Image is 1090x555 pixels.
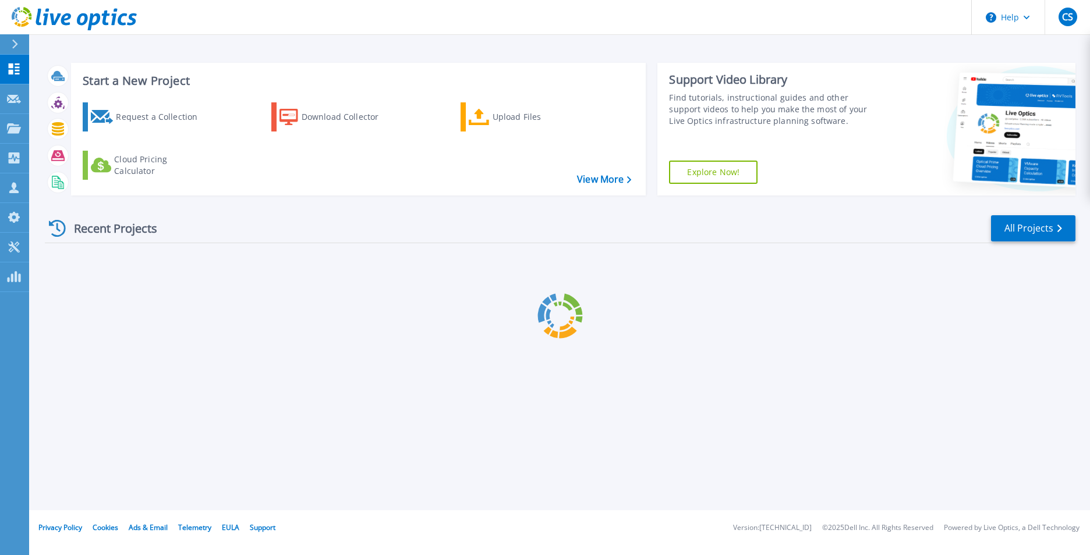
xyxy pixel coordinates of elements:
li: Powered by Live Optics, a Dell Technology [944,524,1080,532]
a: Download Collector [271,102,401,131]
div: Support Video Library [669,72,882,87]
a: Explore Now! [669,161,758,184]
h3: Start a New Project [83,74,631,87]
div: Cloud Pricing Calculator [114,154,207,177]
a: All Projects [991,215,1075,241]
div: Request a Collection [116,105,209,129]
a: Request a Collection [83,102,213,131]
a: Upload Files [461,102,590,131]
a: Cookies [93,522,118,532]
a: Privacy Policy [38,522,82,532]
a: Ads & Email [129,522,168,532]
span: CS [1062,12,1073,22]
a: Telemetry [178,522,211,532]
a: View More [577,174,631,185]
div: Upload Files [493,105,586,129]
li: Version: [TECHNICAL_ID] [733,524,812,532]
a: EULA [222,522,239,532]
div: Download Collector [302,105,395,129]
div: Find tutorials, instructional guides and other support videos to help you make the most of your L... [669,92,882,127]
a: Cloud Pricing Calculator [83,151,213,180]
div: Recent Projects [45,214,173,243]
li: © 2025 Dell Inc. All Rights Reserved [822,524,933,532]
a: Support [250,522,275,532]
